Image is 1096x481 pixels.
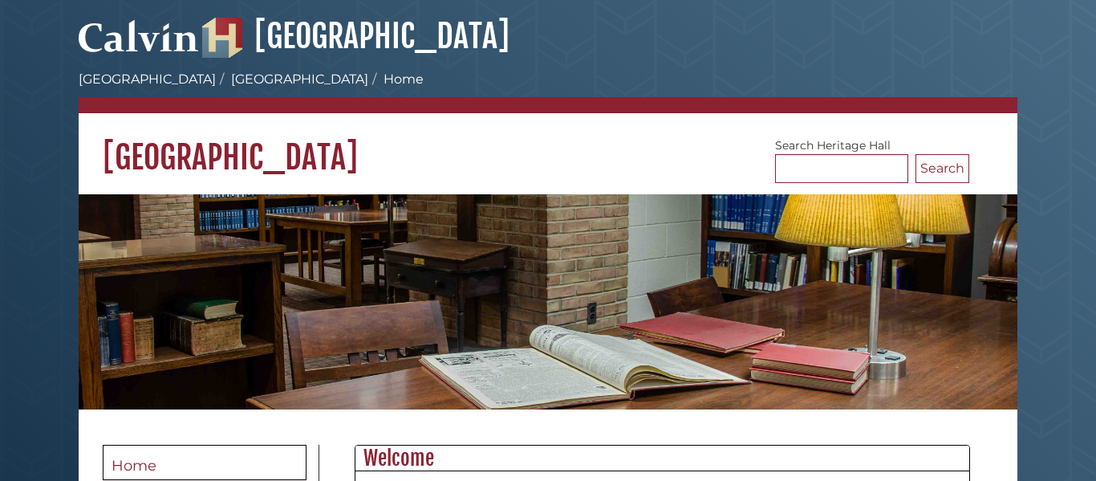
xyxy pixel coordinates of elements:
[355,446,969,471] h2: Welcome
[79,113,1017,177] h1: [GEOGRAPHIC_DATA]
[103,445,306,480] a: Home
[112,457,156,475] span: Home
[202,18,242,58] img: Hekman Library Logo
[231,71,368,87] a: [GEOGRAPHIC_DATA]
[79,13,199,58] img: Calvin
[368,70,424,89] li: Home
[915,154,969,183] button: Search
[79,71,216,87] a: [GEOGRAPHIC_DATA]
[79,70,1017,113] nav: breadcrumb
[202,16,509,56] a: [GEOGRAPHIC_DATA]
[79,37,199,51] a: Calvin University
